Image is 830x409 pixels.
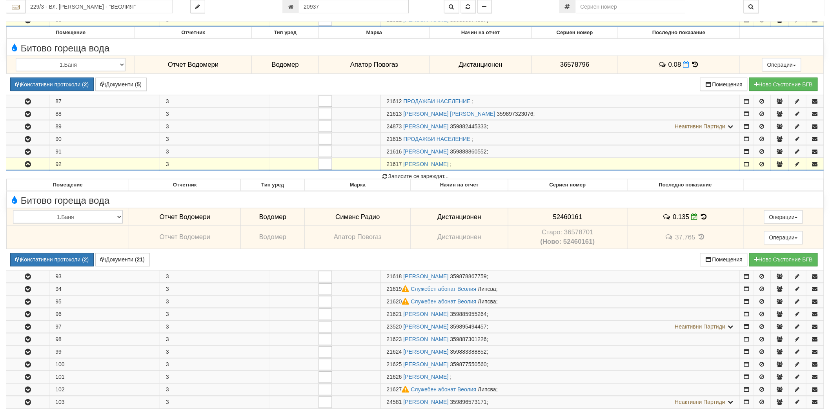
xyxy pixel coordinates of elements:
span: Партида № [387,111,402,117]
span: Партида № [387,123,402,130]
td: ; [380,321,740,333]
th: Сериен номер [531,27,618,39]
th: Последно показание [618,27,740,39]
span: История на забележките [663,213,673,221]
a: [PERSON_NAME] [404,148,449,155]
a: [PERSON_NAME] [404,311,449,318]
span: Партида № [387,148,402,155]
td: ; [380,396,740,409]
td: 3 [160,95,270,108]
span: Партида № [387,349,402,355]
a: [PERSON_NAME] [404,374,449,380]
b: 5 [137,81,140,88]
span: История на забележките [658,61,668,68]
a: Служебен абонат Веолия [411,286,477,292]
div: Записите се зареждат... [6,171,824,182]
a: [PERSON_NAME] [404,324,449,330]
td: 95 [49,296,160,308]
span: Партида № [387,387,411,393]
span: Липсва [478,286,496,292]
th: Последно показание [627,179,744,191]
span: Партида № [387,374,402,380]
a: ПРОДАЖБИ НАСЕЛЕНИЕ [404,136,471,142]
td: 3 [160,346,270,358]
i: Редакция Отчет към 02/09/2025 [691,214,698,220]
a: Служебен абонат Веолия [411,299,477,305]
button: Операции [764,210,803,224]
span: Неактивни Партиди [675,324,726,330]
td: ; [380,133,740,145]
th: Помещение [7,179,129,191]
th: Тип уред [252,27,319,39]
td: 98 [49,334,160,346]
button: Новo Състояние БГВ [749,78,818,91]
td: Дистанционен [411,226,508,249]
b: (Ново: 52460161) [541,238,595,246]
td: 94 [49,283,160,296]
span: Партида № [387,362,402,368]
span: Липсва [478,299,496,305]
button: Констативни протоколи (2) [10,253,94,267]
a: [PERSON_NAME] [404,399,449,405]
td: ; [380,359,740,371]
button: Операции [762,58,801,71]
span: История на забележките [665,234,675,241]
span: 359897323076 [497,111,533,117]
td: 92 [49,158,160,171]
td: 97 [49,321,160,333]
span: 359896573171 [450,399,487,405]
span: 359887301226 [450,336,487,343]
a: [PERSON_NAME] [404,336,449,343]
span: Битово гореща вода [9,43,109,53]
a: [PERSON_NAME] [404,349,449,355]
td: ; [380,283,740,296]
a: ПРОДАЖБИ НАСЕЛЕНИЕ [404,98,471,104]
span: Неактивни Партиди [675,399,726,405]
td: Водомер [241,208,305,226]
span: Партида № [387,299,411,305]
td: 89 [49,121,160,133]
td: ; [380,309,740,321]
th: Отчетник [135,27,251,39]
b: 21 [137,257,143,263]
span: Отчет Водомери [160,234,210,241]
td: ; [380,334,740,346]
button: Помещения [700,78,748,91]
span: 359885955264 [450,311,487,318]
span: 37.765 [675,234,695,241]
button: Помещения [700,253,748,267]
td: 3 [160,146,270,158]
td: ; [380,121,740,133]
td: 96 [49,309,160,321]
span: История на показанията [691,61,700,68]
th: Марка [319,27,430,39]
span: 0.08 [668,61,681,68]
span: 52460161 [553,213,582,221]
td: 3 [160,121,270,133]
th: Отчетник [129,179,241,191]
td: 3 [160,283,270,296]
button: Новo Състояние БГВ [749,253,818,267]
td: Водомер [241,226,305,249]
td: 3 [160,108,270,120]
a: [PERSON_NAME] [404,274,449,280]
b: 2 [84,257,87,263]
td: 102 [49,384,160,396]
span: Партида № [387,336,402,343]
td: 3 [160,371,270,383]
td: 3 [160,396,270,409]
td: Апатор Повогаз [319,56,430,74]
td: ; [380,108,740,120]
button: Операции [764,231,803,245]
span: Неактивни Партиди [675,123,726,130]
span: Партида № [387,274,402,280]
span: 359883388852 [450,349,487,355]
a: [PERSON_NAME] [404,161,449,167]
td: 90 [49,133,160,145]
span: 359882445333 [450,123,487,130]
td: Дистанционен [430,56,531,74]
td: 3 [160,296,270,308]
span: Партида № [387,136,402,142]
td: Водомер [252,56,319,74]
td: 88 [49,108,160,120]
